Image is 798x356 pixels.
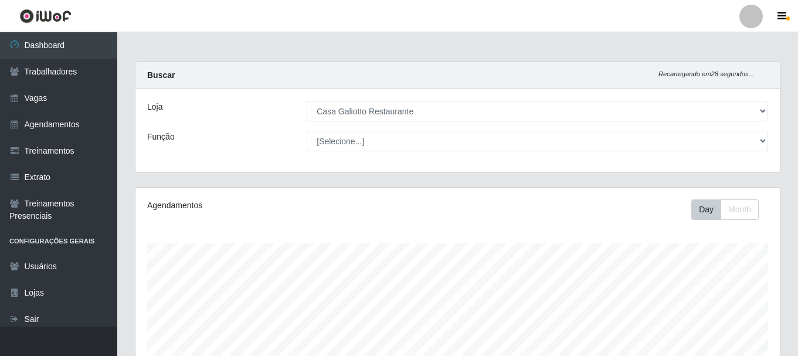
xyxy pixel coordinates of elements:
[691,199,721,220] button: Day
[147,131,175,143] label: Função
[147,70,175,80] strong: Buscar
[19,9,72,23] img: CoreUI Logo
[147,199,396,212] div: Agendamentos
[691,199,759,220] div: First group
[721,199,759,220] button: Month
[691,199,768,220] div: Toolbar with button groups
[658,70,754,77] i: Recarregando em 28 segundos...
[147,101,162,113] label: Loja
